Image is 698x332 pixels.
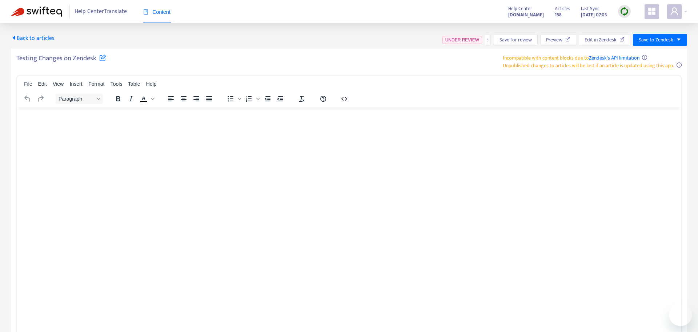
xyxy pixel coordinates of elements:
span: Preview [546,36,562,44]
iframe: Button to launch messaging window [669,303,692,326]
strong: [DATE] 07:03 [581,11,607,19]
span: Table [128,81,140,87]
button: Clear formatting [296,94,308,104]
button: Increase indent [274,94,286,104]
span: Tools [111,81,123,87]
button: more [485,34,491,46]
span: Paragraph [59,96,94,102]
strong: 158 [555,11,562,19]
button: Bold [112,94,124,104]
button: Align center [177,94,190,104]
div: Bullet list [224,94,242,104]
button: Preview [540,34,576,46]
a: Zendesk's API limitation [589,54,639,62]
span: appstore [647,7,656,16]
button: Align right [190,94,202,104]
span: Insert [70,81,83,87]
span: Edit [38,81,47,87]
span: caret-left [11,35,17,41]
span: File [24,81,32,87]
span: View [53,81,64,87]
button: Italic [125,94,137,104]
button: Edit in Zendesk [579,34,630,46]
span: Articles [555,5,570,13]
button: Redo [34,94,47,104]
span: Back to articles [11,33,55,43]
button: Save for review [494,34,538,46]
button: Justify [203,94,215,104]
span: Last Sync [581,5,599,13]
button: Align left [165,94,177,104]
img: sync.dc5367851b00ba804db3.png [620,7,629,16]
button: Undo [21,94,34,104]
span: Format [88,81,104,87]
span: more [485,37,490,42]
button: Decrease indent [261,94,274,104]
span: Unpublished changes to articles will be lost if an article is updated using this app. [503,61,674,70]
span: Help [146,81,157,87]
span: Edit in Zendesk [585,36,617,44]
button: Block Paragraph [56,94,103,104]
span: Save to Zendesk [639,36,673,44]
span: info-circle [642,55,647,60]
span: caret-down [676,37,681,42]
span: info-circle [677,62,682,68]
h5: Testing Changes on Zendesk [16,54,106,67]
button: Help [317,94,329,104]
a: [DOMAIN_NAME] [508,11,544,19]
span: Save for review [500,36,532,44]
img: Swifteq [11,7,62,17]
span: book [143,9,148,15]
button: Save to Zendeskcaret-down [633,34,687,46]
div: Numbered list [243,94,261,104]
span: user [670,7,679,16]
span: Incompatible with content blocks due to [503,54,639,62]
span: UNDER REVIEW [445,37,479,42]
span: Help Center Translate [75,5,127,19]
span: Help Center [508,5,532,13]
div: Text color Black [137,94,156,104]
span: Content [143,9,171,15]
